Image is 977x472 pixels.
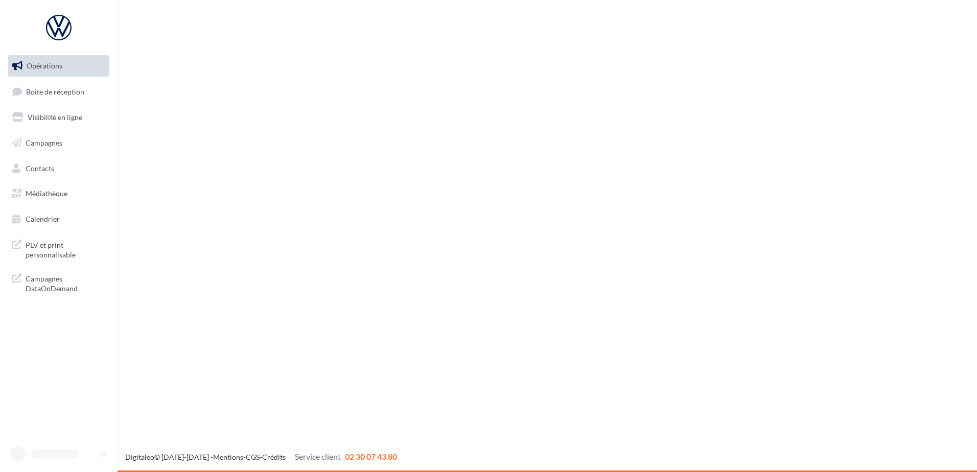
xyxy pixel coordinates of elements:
a: Campagnes [6,132,111,154]
a: Médiathèque [6,183,111,204]
span: Campagnes [26,138,62,147]
a: Opérations [6,55,111,77]
a: Crédits [262,453,286,461]
span: 02 30 07 43 80 [345,452,397,461]
a: CGS [246,453,260,461]
a: Digitaleo [125,453,154,461]
span: Opérations [27,61,62,70]
span: Calendrier [26,215,60,223]
a: Mentions [213,453,243,461]
a: Campagnes DataOnDemand [6,268,111,298]
a: PLV et print personnalisable [6,234,111,264]
span: Visibilité en ligne [28,113,82,122]
span: Contacts [26,163,54,172]
span: Médiathèque [26,189,67,198]
a: Contacts [6,158,111,179]
span: Campagnes DataOnDemand [26,272,105,294]
a: Calendrier [6,208,111,230]
span: Service client [295,452,341,461]
a: Boîte de réception [6,81,111,103]
span: © [DATE]-[DATE] - - - [125,453,397,461]
a: Visibilité en ligne [6,107,111,128]
span: PLV et print personnalisable [26,238,105,260]
span: Boîte de réception [26,87,84,96]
